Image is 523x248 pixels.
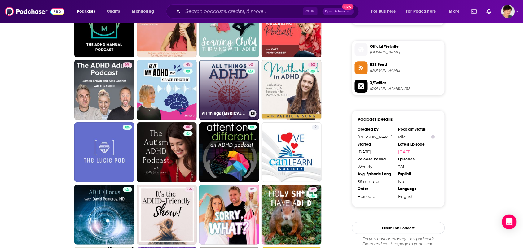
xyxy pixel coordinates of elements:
[355,80,442,93] a: X/Twitter[DOMAIN_NAME][URL]
[103,7,124,16] a: Charts
[398,186,435,191] div: Language
[501,5,515,18] img: User Profile
[262,122,322,182] a: 2
[311,62,315,68] span: 62
[370,62,442,67] span: RSS Feed
[398,127,435,132] div: Podcast Status
[5,6,64,17] img: Podchaser - Follow, Share and Rate Podcasts
[185,187,194,192] a: 56
[501,5,515,18] span: Logged in as bethwouldknow
[502,215,517,229] div: Open Intercom Messenger
[312,125,319,130] a: 2
[398,194,435,199] div: English
[183,7,303,16] input: Search podcasts, credits, & more...
[250,186,254,193] span: 32
[352,222,445,234] button: Claim This Podcast
[406,7,436,16] span: For Podcasters
[355,61,442,74] a: RSS Feed[DOMAIN_NAME]
[186,124,190,130] span: 60
[137,122,197,182] a: 60
[172,4,365,19] div: Search podcasts, credits, & more...
[358,134,394,139] div: [PERSON_NAME]
[398,142,435,147] div: Latest Episode
[370,68,442,73] span: feed.podbean.com
[445,7,468,16] button: open menu
[358,142,394,147] div: Started
[358,186,394,191] div: Order
[402,7,445,16] button: open menu
[183,62,193,67] a: 45
[132,7,154,16] span: Monitoring
[358,157,394,162] div: Release Period
[199,60,259,120] a: 52All Things [MEDICAL_DATA]
[323,8,354,15] button: Open AdvancedNew
[370,44,442,49] span: Official Website
[398,157,435,162] div: Episodes
[398,172,435,176] div: Explicit
[469,6,479,17] a: Show notifications dropdown
[484,6,494,17] a: Show notifications dropdown
[314,124,317,130] span: 2
[308,187,318,192] a: 42
[248,62,253,68] span: 52
[325,10,351,13] span: Open Advanced
[73,7,103,16] button: open menu
[187,186,192,193] span: 56
[107,7,120,16] span: Charts
[358,116,393,122] h3: Podcast Details
[183,125,193,130] a: 60
[342,4,354,10] span: New
[501,5,515,18] button: Show profile menu
[311,186,315,193] span: 42
[358,127,394,132] div: Created by
[355,43,442,56] a: Official Website[DOMAIN_NAME]
[370,86,442,91] span: twitter.com/adhdasiangirl
[74,60,134,120] a: 59
[186,62,190,68] span: 45
[248,187,257,192] a: 32
[367,7,404,16] button: open menu
[308,62,318,67] a: 62
[358,194,394,199] div: Episodic
[352,237,445,241] span: Do you host or manage this podcast?
[370,50,442,54] span: adhdessentials.podbean.com
[398,149,435,154] a: [DATE]
[303,7,318,15] span: Ctrl K
[358,179,394,184] div: 36 minutes
[398,179,435,184] div: No
[128,7,162,16] button: open menu
[125,62,130,68] span: 59
[371,7,396,16] span: For Business
[123,62,132,67] a: 59
[262,60,322,120] a: 62
[246,62,255,67] a: 52
[352,237,445,246] div: Claim and edit this page to your liking.
[398,134,435,139] div: Idle
[199,185,259,245] a: 32
[137,60,197,120] a: 45
[262,185,322,245] a: 42
[358,149,394,154] div: [DATE]
[202,111,247,116] h3: All Things [MEDICAL_DATA]
[77,7,95,16] span: Podcasts
[137,185,197,245] a: 56
[431,135,435,139] button: Show Info
[449,7,460,16] span: More
[358,172,394,176] div: Avg. Episode Length
[358,164,394,169] div: Weekly
[398,164,435,169] div: 281
[370,80,442,86] span: X/Twitter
